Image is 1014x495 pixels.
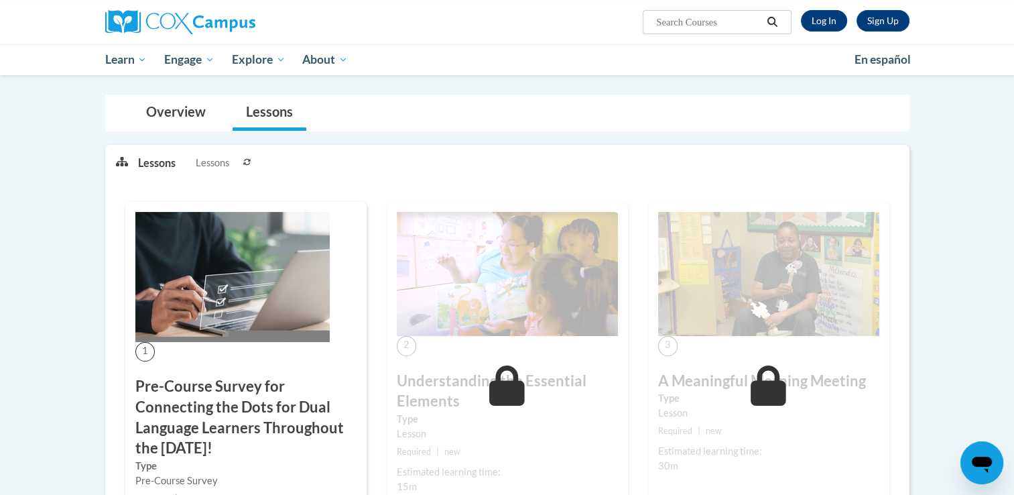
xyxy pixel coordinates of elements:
[658,460,678,472] span: 30m
[397,336,416,355] span: 2
[233,95,306,131] a: Lessons
[658,426,692,436] span: Required
[133,95,219,131] a: Overview
[658,391,879,406] label: Type
[658,444,879,459] div: Estimated learning time:
[164,52,214,68] span: Engage
[397,412,618,427] label: Type
[105,10,360,34] a: Cox Campus
[135,459,357,474] label: Type
[857,10,909,32] a: Register
[397,427,618,441] div: Lesson
[658,336,678,355] span: 3
[135,342,155,362] span: 1
[846,46,920,74] a: En español
[135,376,357,459] h3: Pre-Course Survey for Connecting the Dots for Dual Language Learners Throughout the [DATE]!
[960,441,1003,484] iframe: Button to launch messaging window
[444,447,460,457] span: new
[302,52,348,68] span: About
[97,44,156,75] a: Learn
[135,474,357,488] div: Pre-Course Survey
[658,406,879,421] div: Lesson
[655,14,762,30] input: Search Courses
[232,52,286,68] span: Explore
[854,52,911,66] span: En español
[397,447,431,457] span: Required
[135,212,330,342] img: Course Image
[698,426,700,436] span: |
[155,44,223,75] a: Engage
[294,44,357,75] a: About
[223,44,294,75] a: Explore
[138,156,176,170] p: Lessons
[436,447,439,457] span: |
[762,14,782,30] button: Search
[105,52,147,68] span: Learn
[85,44,930,75] div: Main menu
[397,465,618,480] div: Estimated learning time:
[658,212,879,337] img: Course Image
[706,426,722,436] span: new
[397,212,618,337] img: Course Image
[196,156,229,170] span: Lessons
[105,10,255,34] img: Cox Campus
[801,10,847,32] a: Log In
[397,481,417,492] span: 15m
[397,371,618,412] h3: Understanding the Essential Elements
[658,371,879,392] h3: A Meaningful Morning Meeting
